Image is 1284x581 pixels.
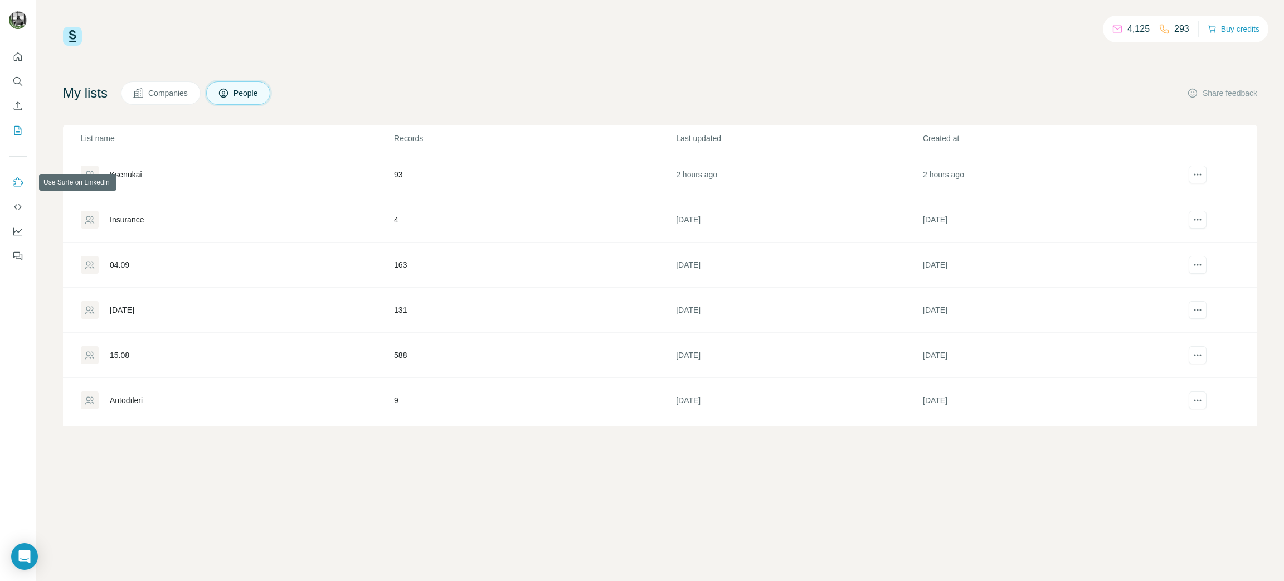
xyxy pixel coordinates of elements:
td: 588 [393,333,675,378]
td: [DATE] [675,423,922,468]
button: Use Surfe on LinkedIn [9,172,27,192]
button: Quick start [9,47,27,67]
p: Last updated [676,133,922,144]
button: actions [1189,256,1207,274]
div: Insurance [110,214,144,225]
img: Surfe Logo [63,27,82,46]
td: [DATE] [675,378,922,423]
td: 9 [393,378,675,423]
button: Share feedback [1187,88,1257,99]
td: [DATE] [675,243,922,288]
button: Buy credits [1208,21,1259,37]
td: [DATE] [922,378,1169,423]
td: 4 [393,197,675,243]
button: Use Surfe API [9,197,27,217]
td: [DATE] [922,288,1169,333]
td: 60 [393,423,675,468]
td: [DATE] [922,333,1169,378]
button: actions [1189,211,1207,229]
div: Open Intercom Messenger [11,543,38,570]
p: 293 [1174,22,1189,36]
span: Companies [148,88,189,99]
button: actions [1189,391,1207,409]
p: 4,125 [1127,22,1150,36]
h4: My lists [63,84,108,102]
td: [DATE] [675,333,922,378]
div: 04.09 [110,259,129,270]
td: [DATE] [675,288,922,333]
button: actions [1189,301,1207,319]
button: Feedback [9,246,27,266]
button: Search [9,71,27,91]
img: Avatar [9,11,27,29]
div: Autodīleri [110,395,143,406]
td: 93 [393,152,675,197]
button: My lists [9,120,27,141]
button: actions [1189,346,1207,364]
span: People [234,88,259,99]
td: [DATE] [922,243,1169,288]
td: 163 [393,243,675,288]
div: Ksenukai [110,169,142,180]
div: 15.08 [110,350,129,361]
td: [DATE] [922,197,1169,243]
button: Enrich CSV [9,96,27,116]
td: 131 [393,288,675,333]
td: 2 hours ago [675,152,922,197]
td: 2 hours ago [922,152,1169,197]
p: Created at [923,133,1169,144]
p: List name [81,133,393,144]
div: [DATE] [110,304,134,316]
td: [DATE] [922,423,1169,468]
p: Records [394,133,675,144]
button: actions [1189,166,1207,183]
button: Dashboard [9,221,27,241]
td: [DATE] [675,197,922,243]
